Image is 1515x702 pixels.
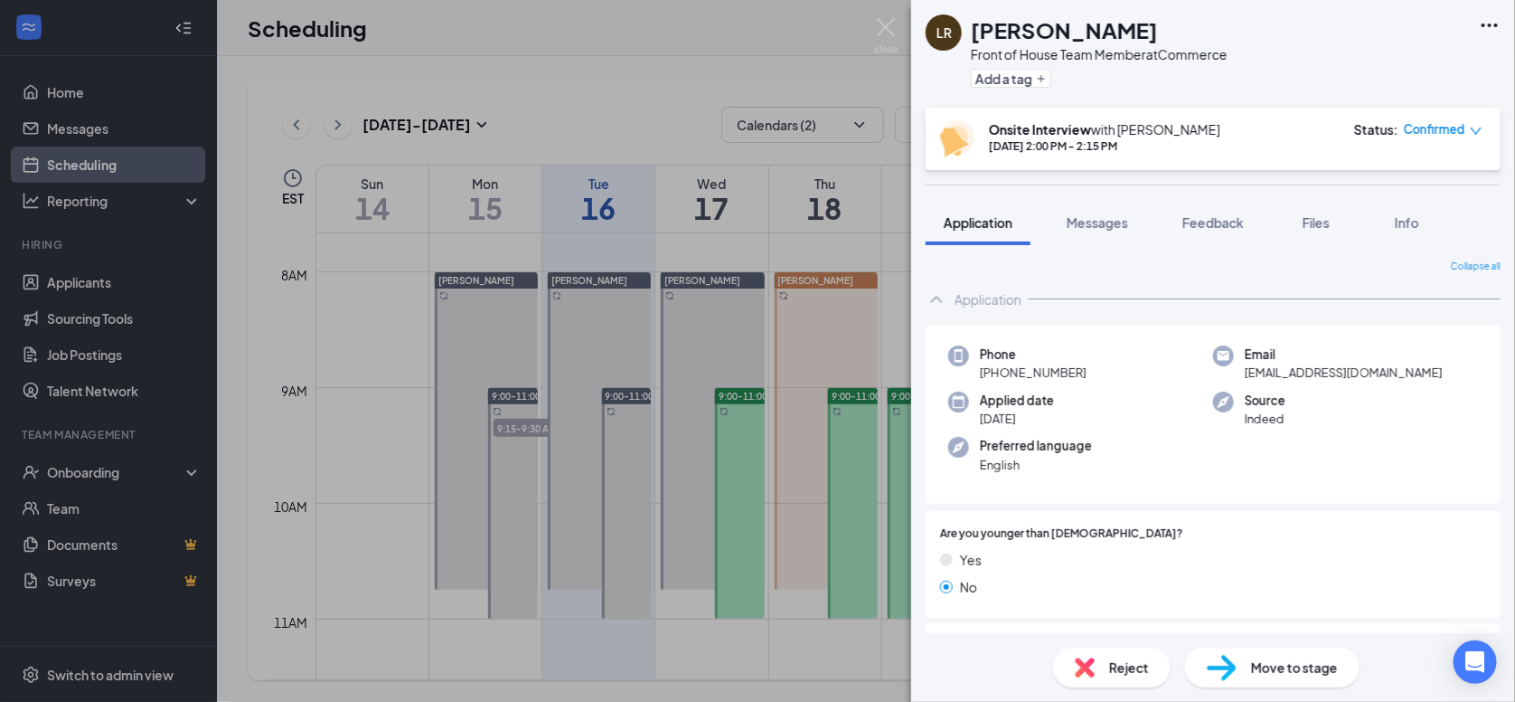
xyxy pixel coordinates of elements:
span: Info [1395,214,1419,231]
span: English [980,456,1092,474]
div: LR [936,24,952,42]
span: Feedback [1182,214,1244,231]
div: with [PERSON_NAME] [989,120,1220,138]
div: Application [955,290,1021,308]
span: Phone [980,346,1087,364]
span: Applied date [980,392,1054,410]
svg: Ellipses [1479,14,1501,36]
span: Preferred language [980,437,1092,455]
span: Are you younger than [DEMOGRAPHIC_DATA]? [940,526,1183,543]
span: [DATE] [980,410,1054,428]
span: Files [1303,214,1330,231]
span: No [960,577,977,597]
button: PlusAdd a tag [971,69,1051,88]
div: Open Intercom Messenger [1454,640,1497,684]
span: Email [1245,346,1443,364]
svg: Plus [1036,73,1047,84]
span: Move to stage [1251,658,1338,678]
span: [EMAIL_ADDRESS][DOMAIN_NAME] [1245,364,1443,382]
span: down [1470,125,1482,138]
span: Confirmed [1404,120,1465,138]
h1: [PERSON_NAME] [971,14,1158,45]
span: Yes [960,550,982,570]
div: [DATE] 2:00 PM - 2:15 PM [989,138,1220,154]
svg: ChevronUp [926,289,947,310]
span: Collapse all [1451,260,1501,274]
span: [PHONE_NUMBER] [980,364,1087,382]
span: Source [1245,392,1285,410]
span: Application [944,214,1012,231]
span: Indeed [1245,410,1285,428]
b: Onsite Interview [989,121,1091,138]
div: Front of House Team Member at Commerce [971,45,1228,63]
span: Reject [1109,658,1149,678]
span: Messages [1067,214,1128,231]
div: Status : [1354,120,1398,138]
